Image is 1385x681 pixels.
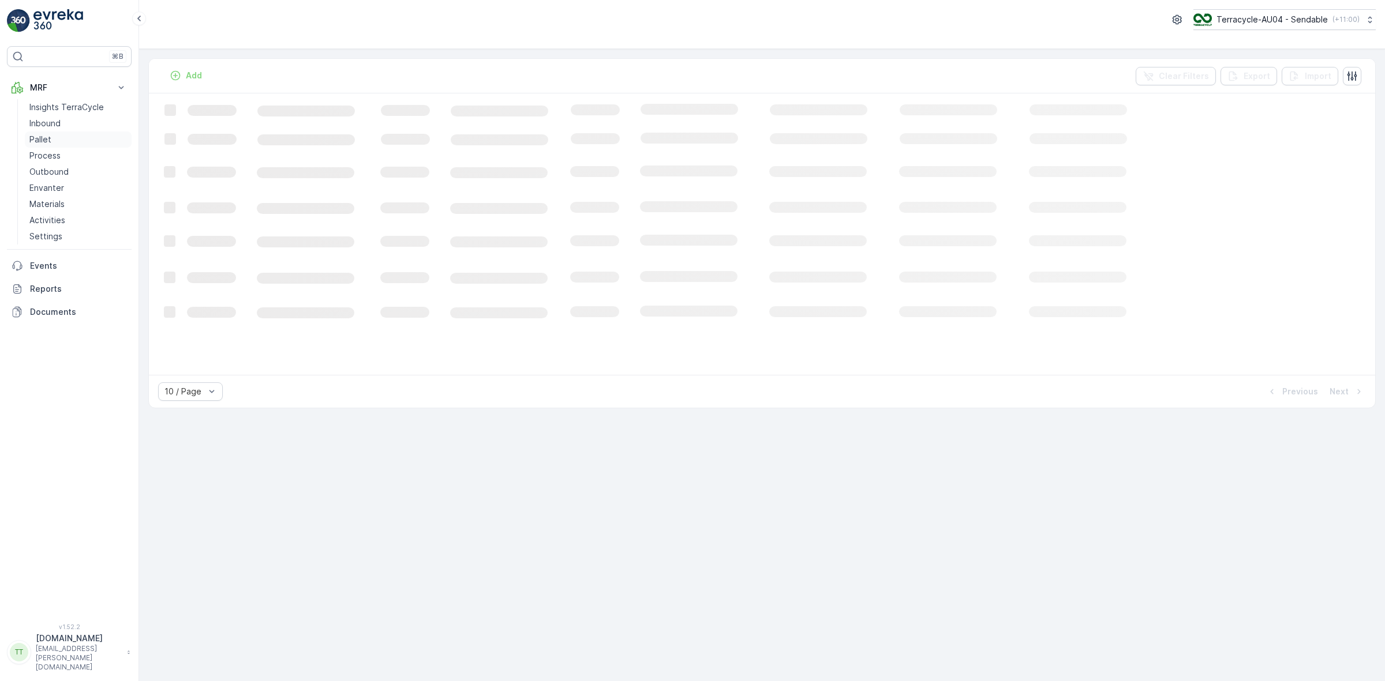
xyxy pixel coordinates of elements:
a: Envanter [25,180,132,196]
button: MRF [7,76,132,99]
p: Import [1305,70,1331,82]
button: Export [1221,67,1277,85]
p: Inbound [29,118,61,129]
a: Materials [25,196,132,212]
p: [EMAIL_ADDRESS][PERSON_NAME][DOMAIN_NAME] [36,644,121,672]
a: Inbound [25,115,132,131]
p: Events [30,260,127,272]
a: Pallet [25,131,132,148]
p: Reports [30,283,127,295]
p: Add [186,70,202,81]
p: Export [1244,70,1270,82]
p: Envanter [29,182,64,194]
p: Process [29,150,61,161]
p: ⌘B [112,52,123,61]
p: MRF [30,82,108,93]
p: Pallet [29,134,51,145]
p: Materials [29,198,65,210]
img: logo_light-DOdMpM7g.png [33,9,83,32]
button: Next [1328,385,1366,398]
p: Documents [30,306,127,318]
a: Activities [25,212,132,228]
p: Terracycle-AU04 - Sendable [1216,14,1328,25]
button: Import [1282,67,1338,85]
p: [DOMAIN_NAME] [36,633,121,644]
p: Insights TerraCycle [29,101,104,113]
a: Process [25,148,132,164]
p: Previous [1282,386,1318,397]
button: TT[DOMAIN_NAME][EMAIL_ADDRESS][PERSON_NAME][DOMAIN_NAME] [7,633,132,672]
a: Outbound [25,164,132,180]
a: Reports [7,277,132,300]
button: Add [165,69,207,82]
a: Documents [7,300,132,323]
button: Terracycle-AU04 - Sendable(+11:00) [1193,9,1376,30]
p: Outbound [29,166,69,178]
div: TT [10,643,28,661]
span: v 1.52.2 [7,623,132,630]
a: Settings [25,228,132,244]
img: logo [7,9,30,32]
a: Insights TerraCycle [25,99,132,115]
a: Events [7,254,132,277]
p: Activities [29,215,65,226]
button: Clear Filters [1136,67,1216,85]
p: Next [1330,386,1349,397]
p: ( +11:00 ) [1332,15,1360,24]
img: terracycle_logo.png [1193,13,1212,26]
p: Settings [29,231,62,242]
button: Previous [1265,385,1319,398]
p: Clear Filters [1159,70,1209,82]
